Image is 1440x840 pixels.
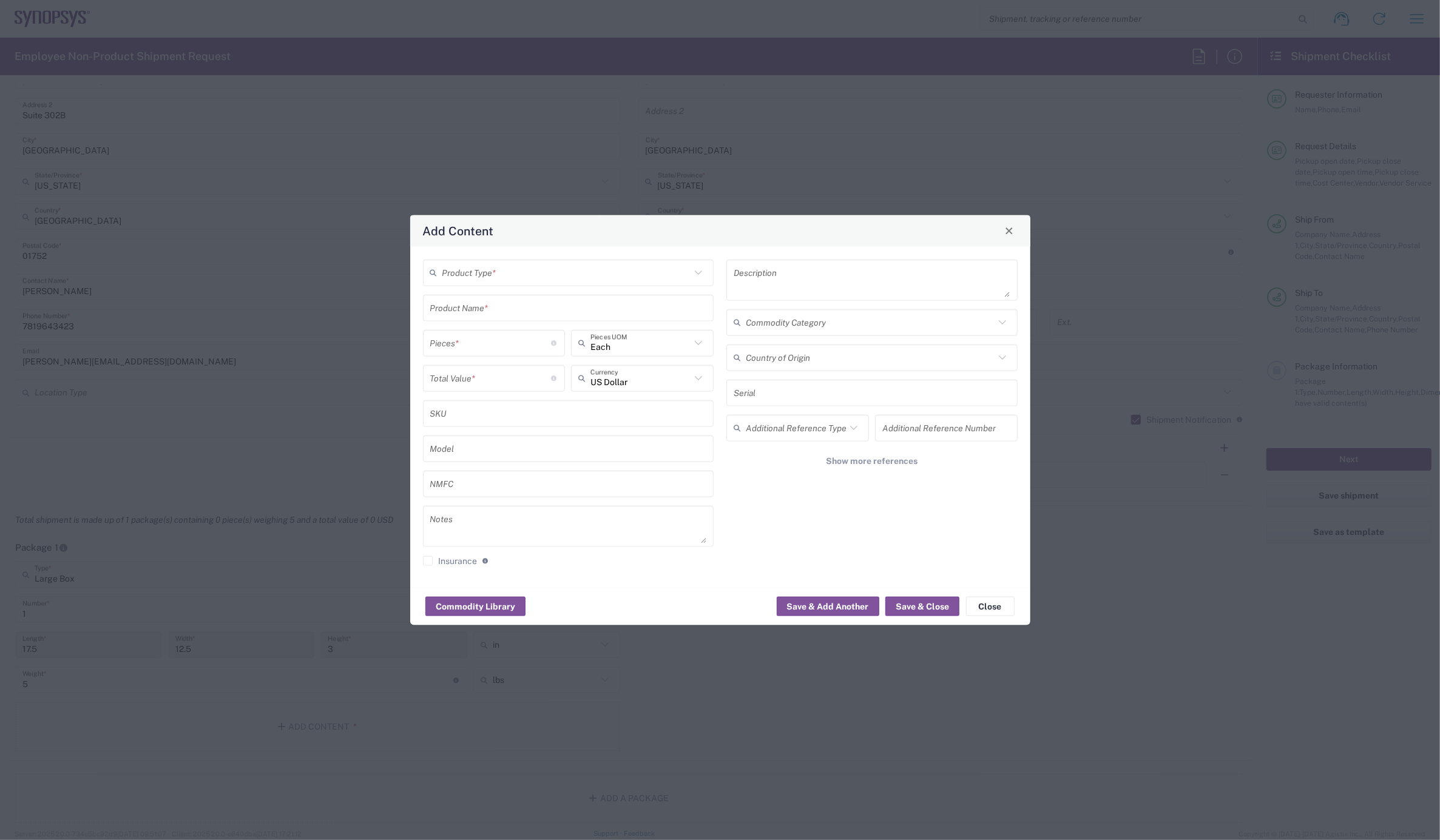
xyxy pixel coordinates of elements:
button: Close [1001,222,1018,239]
button: Close [966,597,1015,616]
label: Insurance [423,556,478,565]
button: Commodity Library [425,597,526,616]
button: Save & Close [885,597,959,616]
span: Show more references [826,455,918,466]
h4: Add Content [422,222,493,240]
button: Save & Add Another [777,597,879,616]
